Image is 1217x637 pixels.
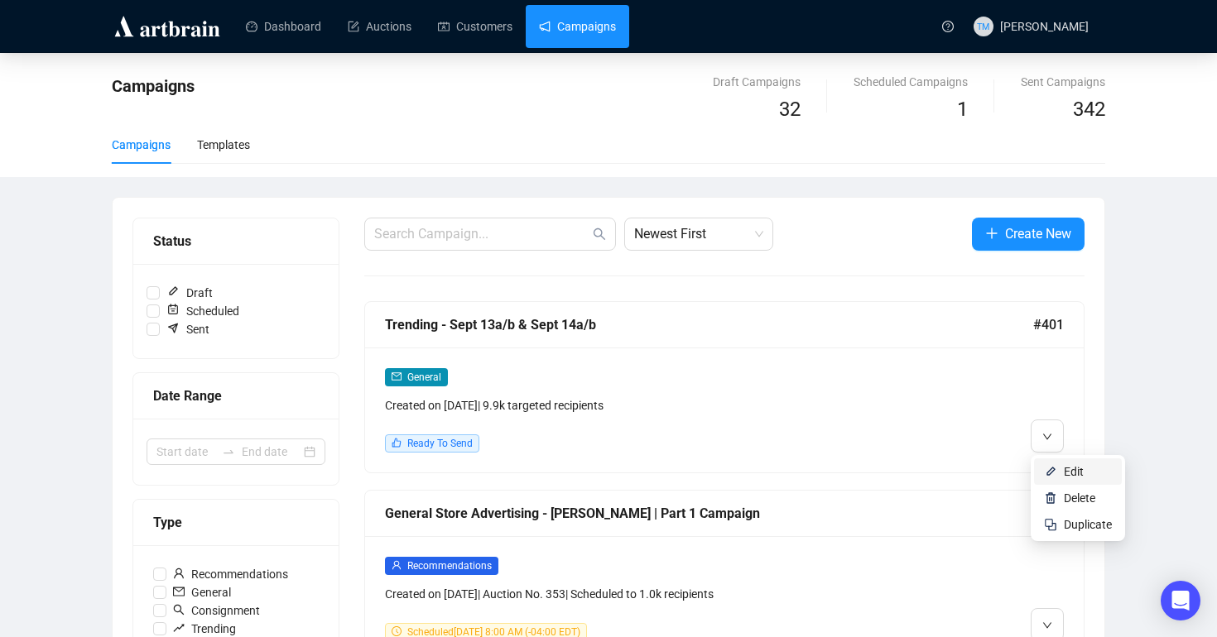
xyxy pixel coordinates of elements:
span: Recommendations [407,560,492,572]
span: to [222,445,235,458]
span: plus [985,227,998,240]
span: mail [173,586,185,597]
img: logo [112,13,223,40]
div: Created on [DATE] | 9.9k targeted recipients [385,396,892,414]
div: General Store Advertising - [PERSON_NAME] | Part 1 Campaign [385,503,1033,524]
div: Created on [DATE] | Auction No. 353 | Scheduled to 1.0k recipients [385,585,892,603]
span: Recommendations [166,565,295,583]
span: user [392,560,402,570]
div: Type [153,512,319,533]
img: svg+xml;base64,PHN2ZyB4bWxucz0iaHR0cDovL3d3dy53My5vcmcvMjAwMC9zdmciIHhtbG5zOnhsaW5rPSJodHRwOi8vd3... [1044,465,1057,478]
div: Campaigns [112,136,171,154]
span: Create New [1005,223,1071,244]
span: question-circle [942,21,954,32]
div: Sent Campaigns [1021,73,1105,91]
button: Create New [972,218,1085,251]
div: Scheduled Campaigns [854,73,968,91]
span: General [407,371,441,383]
span: search [173,604,185,615]
div: Status [153,231,319,251]
span: General [166,583,238,601]
span: clock-circle [392,626,402,636]
span: 1 [957,98,968,121]
span: Ready To Send [407,438,473,449]
span: rise [173,622,185,634]
a: Campaigns [539,5,616,48]
span: swap-right [222,445,235,458]
span: Scheduled [160,302,246,320]
div: Draft Campaigns [713,73,801,91]
span: Sent [160,320,216,338]
span: Duplicate [1064,518,1112,531]
span: #401 [1033,314,1064,335]
div: Trending - Sept 13a/b & Sept 14a/b [385,314,1033,335]
img: svg+xml;base64,PHN2ZyB4bWxucz0iaHR0cDovL3d3dy53My5vcmcvMjAwMC9zdmciIHhtbG5zOnhsaW5rPSJodHRwOi8vd3... [1044,491,1057,505]
span: TM [977,19,989,33]
span: like [392,438,402,448]
input: End date [242,443,301,461]
span: 32 [779,98,801,121]
span: [PERSON_NAME] [1000,20,1089,33]
span: Delete [1064,491,1095,505]
span: Campaigns [112,76,195,96]
input: Search Campaign... [374,224,589,244]
div: Templates [197,136,250,154]
span: 342 [1073,98,1105,121]
span: down [1042,620,1052,630]
span: mail [392,371,402,381]
span: Draft [160,284,219,302]
a: Customers [438,5,512,48]
input: Start date [156,443,215,461]
a: Auctions [348,5,411,48]
div: Date Range [153,386,319,406]
span: Consignment [166,601,267,620]
a: Trending - Sept 13a/b & Sept 14a/b#401mailGeneralCreated on [DATE]| 9.9k targeted recipientslikeR... [364,301,1085,473]
span: search [593,227,606,241]
span: Edit [1064,465,1084,478]
span: user [173,568,185,579]
span: Newest First [634,218,763,250]
a: Dashboard [246,5,321,48]
div: Open Intercom Messenger [1161,581,1200,620]
span: down [1042,432,1052,442]
img: svg+xml;base64,PHN2ZyB4bWxucz0iaHR0cDovL3d3dy53My5vcmcvMjAwMC9zdmciIHdpZHRoPSIyNCIgaGVpZ2h0PSIyNC... [1044,518,1057,531]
